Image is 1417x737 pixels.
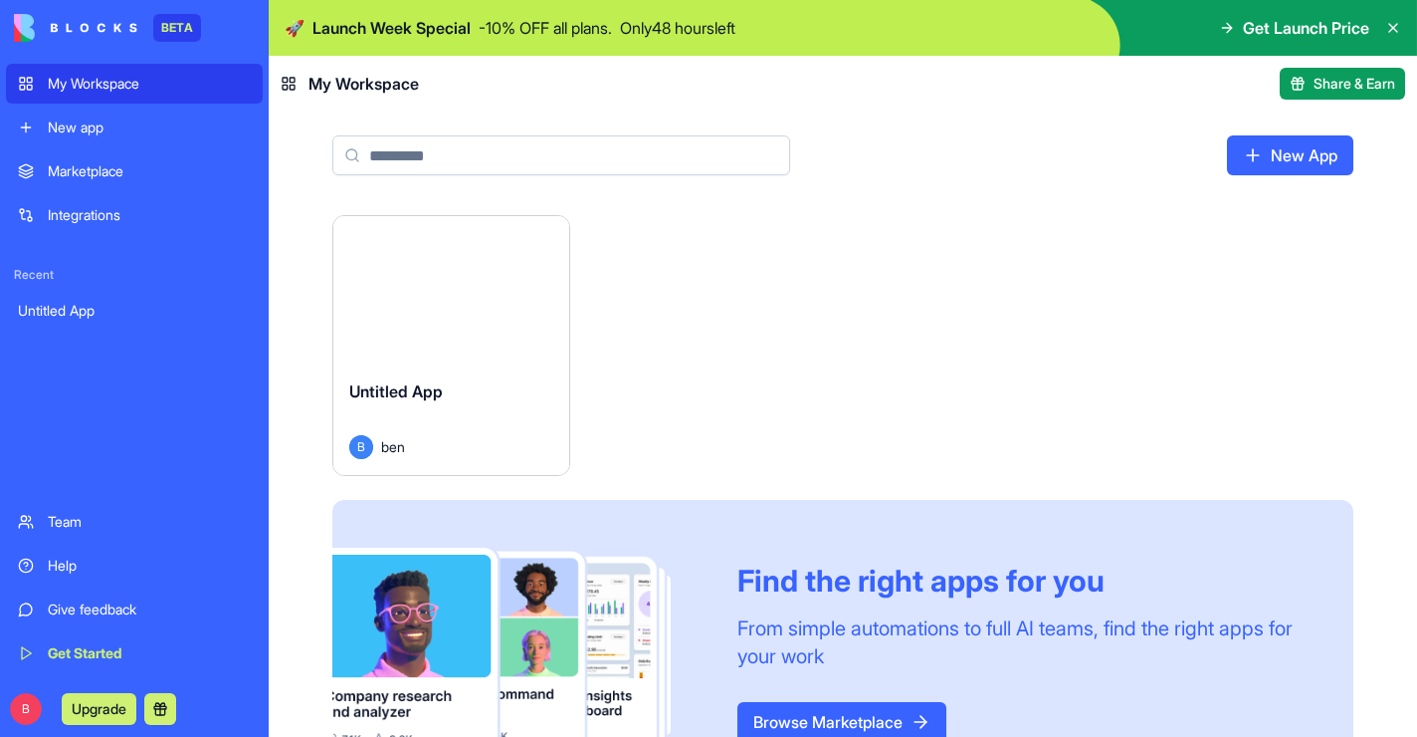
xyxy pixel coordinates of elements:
a: BETA [14,14,201,42]
div: Team [48,512,251,532]
a: Upgrade [62,698,136,718]
span: Get Launch Price [1243,16,1369,40]
div: My Workspace [48,74,251,94]
div: Find the right apps for you [737,563,1306,599]
a: My Workspace [6,64,263,104]
div: New app [48,118,251,137]
div: Help [48,556,251,576]
img: logo [14,14,137,42]
a: Integrations [6,195,263,235]
span: Share & Earn [1314,74,1395,94]
a: Marketplace [6,151,263,191]
span: B [349,435,373,459]
a: Help [6,546,263,586]
a: Untitled AppBben [332,215,570,476]
div: Get Started [48,643,251,663]
div: Integrations [48,205,251,225]
span: B [10,693,42,725]
div: From simple automations to full AI teams, find the right apps for your work [737,614,1306,670]
span: Recent [6,267,263,283]
a: New app [6,108,263,147]
div: BETA [153,14,201,42]
span: Untitled App [349,381,443,401]
div: Marketplace [48,161,251,181]
div: Give feedback [48,600,251,619]
span: ben [381,436,405,457]
span: My Workspace [308,72,419,96]
p: - 10 % OFF all plans. [479,16,612,40]
span: Launch Week Special [312,16,471,40]
p: Only 48 hours left [620,16,735,40]
span: 🚀 [285,16,304,40]
button: Share & Earn [1280,68,1405,100]
div: Untitled App [18,301,251,321]
a: Team [6,502,263,542]
a: Give feedback [6,590,263,629]
a: Get Started [6,633,263,673]
a: Untitled App [6,291,263,331]
a: New App [1227,135,1353,175]
button: Upgrade [62,693,136,725]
